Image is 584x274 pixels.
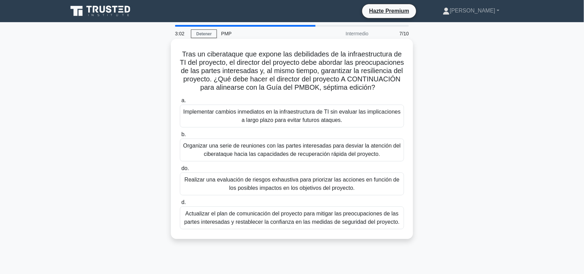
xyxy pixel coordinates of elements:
[191,29,217,38] a: Detener
[369,8,409,14] font: Hazte Premium
[426,4,516,18] a: [PERSON_NAME]
[221,31,231,36] font: PMP
[365,7,413,15] a: Hazte Premium
[196,32,212,36] font: Detener
[180,50,404,91] font: Tras un ciberataque que expone las debilidades de la infraestructura de TI del proyecto, el direc...
[400,31,409,36] font: 7/10
[450,8,495,14] font: [PERSON_NAME]
[183,109,401,123] font: Implementar cambios inmediatos en la infraestructura de TI sin evaluar las implicaciones a largo ...
[181,199,186,205] font: d.
[184,211,400,225] font: Actualizar el plan de comunicación del proyecto para mitigar las preocupaciones de las partes int...
[184,177,400,191] font: Realizar una evaluación de riesgos exhaustiva para priorizar las acciones en función de los posib...
[181,131,186,137] font: b.
[346,31,368,36] font: Intermedio
[183,143,401,157] font: Organizar una serie de reuniones con las partes interesadas para desviar la atención del ciberata...
[181,97,186,103] font: a.
[181,165,189,171] font: do.
[171,27,191,41] div: 3:02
